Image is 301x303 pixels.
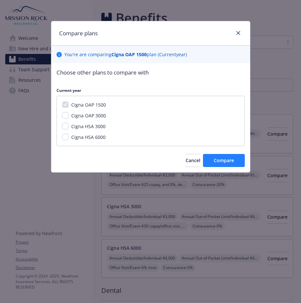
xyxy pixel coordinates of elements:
[71,123,106,129] span: Cigna HSA 3000
[111,51,147,58] b: Cigna OAP 1500
[57,88,245,93] p: Current year
[71,102,106,108] span: Cigna OAP 1500
[203,154,245,167] button: Compare
[214,157,234,163] span: Compare
[57,68,245,77] p: Choose other plans to compare with
[234,29,242,37] a: close
[186,154,200,167] button: Cancel
[71,134,106,140] span: Cigna HSA 6000
[59,29,98,38] h1: Compare plans
[71,112,106,119] span: Cigna OAP 3000
[64,51,187,58] p: You ' re are comparing plan ( Current year)
[186,157,200,163] span: Cancel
